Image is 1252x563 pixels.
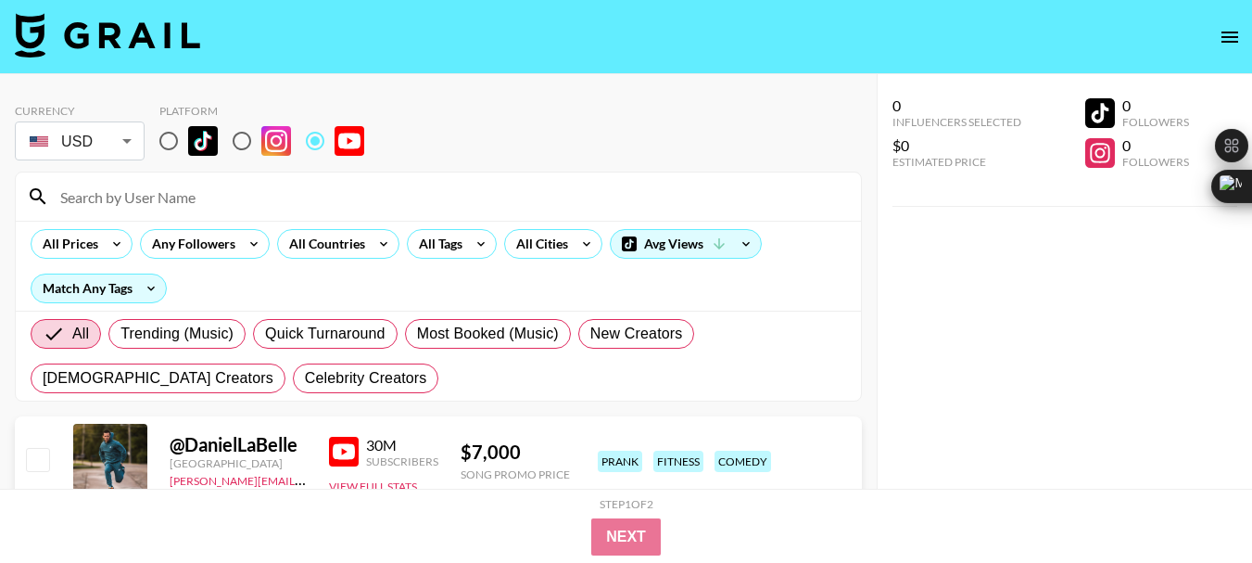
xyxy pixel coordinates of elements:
div: Subscribers [366,454,438,468]
div: comedy [715,451,771,472]
img: TikTok [188,126,218,156]
div: Followers [1122,155,1189,169]
button: open drawer [1211,19,1248,56]
div: prank [598,451,642,472]
div: Avg Views [611,230,761,258]
div: Followers [1122,115,1189,129]
button: Next [591,518,661,556]
div: USD [19,125,141,158]
img: Grail Talent [15,13,200,58]
img: YouTube [329,437,359,467]
div: Song Promo Price [461,467,570,481]
div: Any Followers [141,230,239,258]
div: 0 [1122,136,1189,155]
button: View Full Stats [329,480,417,493]
span: All [72,323,89,345]
div: Influencers Selected [892,115,1021,129]
div: All Countries [278,230,369,258]
div: Currency [15,104,145,118]
div: $0 [892,136,1021,155]
span: New Creators [590,323,683,345]
div: 0 [1122,96,1189,115]
div: All Cities [505,230,572,258]
input: Search by User Name [49,182,850,211]
div: Platform [159,104,379,118]
span: [DEMOGRAPHIC_DATA] Creators [43,367,273,390]
div: All Prices [32,230,102,258]
img: Instagram [261,126,291,156]
div: 30M [366,436,438,454]
a: [PERSON_NAME][EMAIL_ADDRESS][DOMAIN_NAME] [170,470,444,488]
div: 0 [892,96,1021,115]
div: [GEOGRAPHIC_DATA] [170,456,307,470]
div: Estimated Price [892,155,1021,169]
iframe: Drift Widget Chat Controller [1159,470,1230,541]
div: fitness [653,451,703,472]
div: Match Any Tags [32,275,166,302]
span: Celebrity Creators [305,367,427,390]
div: Step 1 of 2 [600,497,653,511]
span: Quick Turnaround [265,323,386,345]
span: Trending (Music) [120,323,234,345]
span: Most Booked (Music) [417,323,559,345]
div: @ DanielLaBelle [170,433,307,456]
img: YouTube [335,126,364,156]
div: All Tags [408,230,466,258]
div: $ 7,000 [461,441,570,464]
